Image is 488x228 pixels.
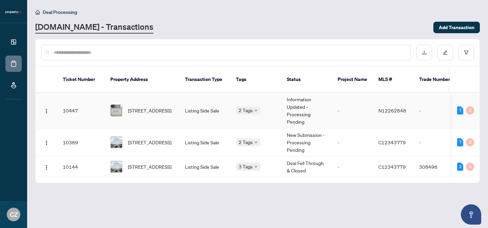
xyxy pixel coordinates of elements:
th: Property Address [105,66,180,93]
td: Deal Fell Through & Closed [281,157,332,177]
div: 7 [457,138,463,146]
button: filter [458,45,474,60]
td: - [414,128,461,157]
td: New Submission - Processing Pending [281,128,332,157]
button: Add Transaction [433,22,480,33]
button: Open asap [461,204,481,225]
span: download [422,50,427,55]
div: 0 [466,106,474,115]
span: [STREET_ADDRESS] [128,163,171,170]
a: [DOMAIN_NAME] - Transactions [35,21,153,34]
div: 2 [457,163,463,171]
th: Tags [230,66,281,93]
span: C12343779 [378,164,406,170]
th: Status [281,66,332,93]
span: down [254,141,258,144]
img: thumbnail-img [111,137,122,148]
span: CZ [10,210,18,219]
button: download [416,45,432,60]
div: 0 [466,163,474,171]
button: Logo [41,105,52,116]
span: home [35,10,40,15]
span: filter [464,50,469,55]
span: edit [443,50,448,55]
td: 308496 [414,157,461,177]
img: logo [5,10,22,14]
td: 10389 [57,128,105,157]
img: Logo [44,108,49,114]
div: 7 [457,106,463,115]
img: thumbnail-img [111,161,122,172]
th: Ticket Number [57,66,105,93]
div: 0 [466,138,474,146]
span: down [254,165,258,168]
span: C12343779 [378,139,406,145]
span: Deal Processing [43,9,77,15]
th: Project Name [332,66,373,93]
span: 2 Tags [239,106,253,114]
img: thumbnail-img [111,105,122,116]
th: Transaction Type [180,66,230,93]
img: Logo [44,140,49,146]
span: down [254,109,258,112]
th: Trade Number [414,66,461,93]
td: 10144 [57,157,105,177]
button: Logo [41,137,52,148]
span: Add Transaction [439,22,474,33]
span: 2 Tags [239,138,253,146]
span: [STREET_ADDRESS] [128,139,171,146]
button: Logo [41,161,52,172]
span: 3 Tags [239,163,253,170]
td: Listing Side Sale [180,93,230,128]
button: edit [437,45,453,60]
td: - [414,93,461,128]
td: Listing Side Sale [180,157,230,177]
img: Logo [44,165,49,170]
td: - [332,128,373,157]
td: - [332,157,373,177]
td: - [332,93,373,128]
td: Information Updated - Processing Pending [281,93,332,128]
span: N12262848 [378,107,406,113]
td: Listing Side Sale [180,128,230,157]
th: MLS # [373,66,414,93]
td: 10447 [57,93,105,128]
span: [STREET_ADDRESS] [128,107,171,114]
